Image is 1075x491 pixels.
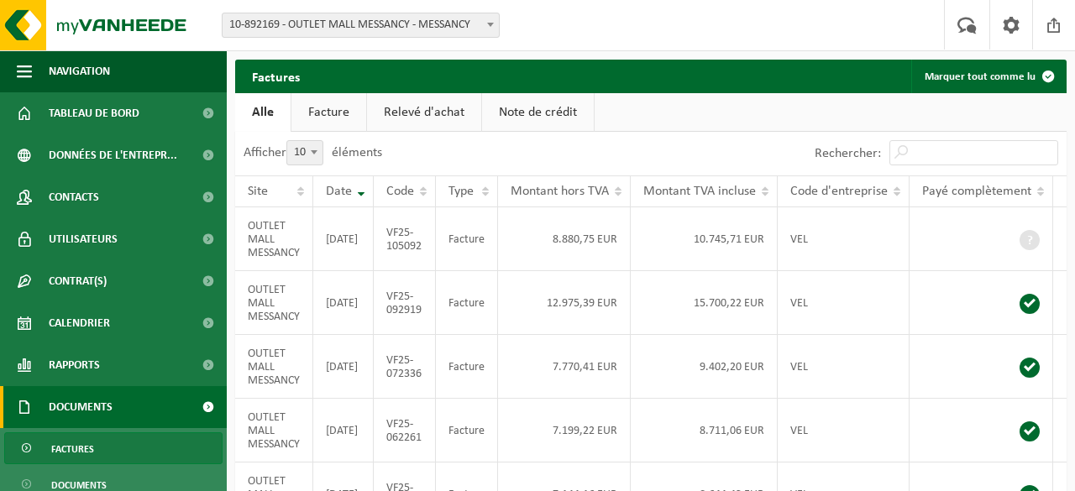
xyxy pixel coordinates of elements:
[49,386,113,428] span: Documents
[49,302,110,344] span: Calendrier
[815,147,881,160] label: Rechercher:
[49,134,177,176] span: Données de l'entrepr...
[778,271,910,335] td: VEL
[326,185,352,198] span: Date
[386,185,414,198] span: Code
[436,399,498,462] td: Facture
[235,271,313,335] td: OUTLET MALL MESSANCY
[49,218,118,260] span: Utilisateurs
[235,207,313,271] td: OUTLET MALL MESSANCY
[631,207,778,271] td: 10.745,71 EUR
[511,185,609,198] span: Montant hors TVA
[498,335,631,399] td: 7.770,41 EUR
[643,185,756,198] span: Montant TVA incluse
[235,335,313,399] td: OUTLET MALL MESSANCY
[374,207,436,271] td: VF25-105092
[244,146,382,159] label: Afficher éléments
[482,93,594,132] a: Note de crédit
[49,344,100,386] span: Rapports
[291,93,366,132] a: Facture
[367,93,481,132] a: Relevé d'achat
[374,335,436,399] td: VF25-072336
[248,185,268,198] span: Site
[498,207,631,271] td: 8.880,75 EUR
[4,432,223,464] a: Factures
[911,60,1065,93] button: Marquer tout comme lu
[287,141,322,165] span: 10
[790,185,888,198] span: Code d'entreprise
[313,207,374,271] td: [DATE]
[222,13,500,38] span: 10-892169 - OUTLET MALL MESSANCY - MESSANCY
[235,93,291,132] a: Alle
[436,207,498,271] td: Facture
[49,176,99,218] span: Contacts
[448,185,474,198] span: Type
[313,335,374,399] td: [DATE]
[436,335,498,399] td: Facture
[49,50,110,92] span: Navigation
[631,271,778,335] td: 15.700,22 EUR
[313,271,374,335] td: [DATE]
[922,185,1031,198] span: Payé complètement
[631,335,778,399] td: 9.402,20 EUR
[49,260,107,302] span: Contrat(s)
[223,13,499,37] span: 10-892169 - OUTLET MALL MESSANCY - MESSANCY
[778,335,910,399] td: VEL
[235,399,313,462] td: OUTLET MALL MESSANCY
[436,271,498,335] td: Facture
[374,399,436,462] td: VF25-062261
[498,271,631,335] td: 12.975,39 EUR
[374,271,436,335] td: VF25-092919
[778,399,910,462] td: VEL
[49,92,139,134] span: Tableau de bord
[235,60,317,92] h2: Factures
[631,399,778,462] td: 8.711,06 EUR
[51,433,94,465] span: Factures
[498,399,631,462] td: 7.199,22 EUR
[286,140,323,165] span: 10
[778,207,910,271] td: VEL
[313,399,374,462] td: [DATE]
